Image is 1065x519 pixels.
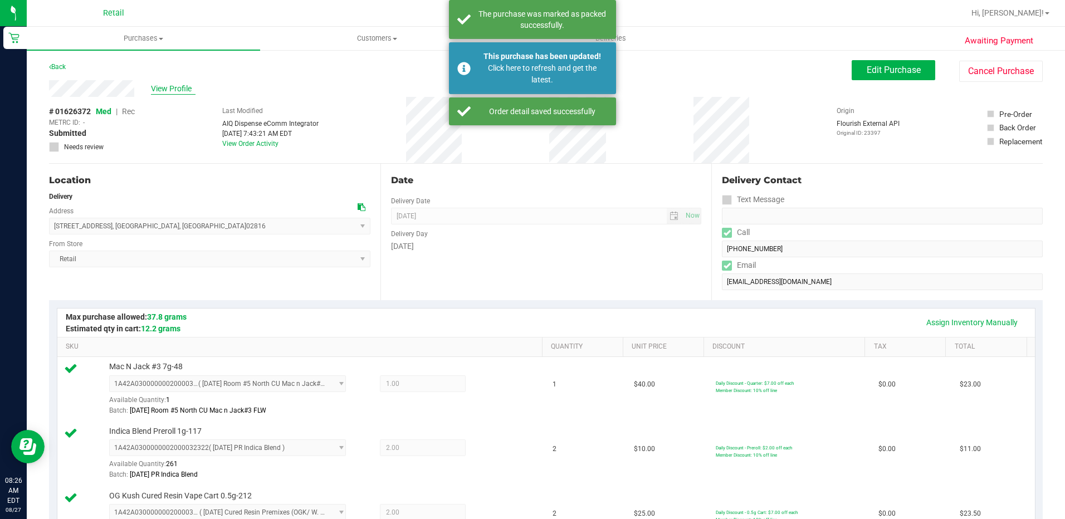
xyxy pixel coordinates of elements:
span: 261 [166,460,178,468]
span: $10.00 [634,444,655,454]
span: Needs review [64,142,104,152]
div: The purchase was marked as packed successfully. [477,8,608,31]
div: Flourish External API [837,119,900,137]
span: View Profile [151,83,196,95]
label: From Store [49,239,82,249]
a: Tax [874,342,941,351]
span: Daily Discount - Preroll: $2.00 off each [716,445,792,451]
button: Edit Purchase [852,60,935,80]
p: 08:26 AM EDT [5,476,22,506]
p: Original ID: 23397 [837,129,900,137]
a: Total [955,342,1022,351]
a: Quantity [551,342,618,351]
div: This purchase has been updated! [477,51,608,62]
span: Max purchase allowed: [66,312,187,321]
span: $23.00 [960,379,981,390]
div: [DATE] [391,241,702,252]
strong: Delivery [49,193,72,200]
span: 1 [553,379,556,390]
span: $25.00 [634,508,655,519]
span: Member Discount: 10% off line [716,452,777,458]
span: Customers [261,33,493,43]
a: View Order Activity [222,140,279,148]
span: $23.50 [960,508,981,519]
span: METRC ID: [49,117,80,128]
label: Text Message [722,192,784,208]
span: OG Kush Cured Resin Vape Cart 0.5g-212 [109,491,252,501]
a: Customers [260,27,494,50]
span: $0.00 [878,508,896,519]
span: 2 [553,444,556,454]
span: $0.00 [878,379,896,390]
label: Address [49,206,74,216]
span: 37.8 grams [147,312,187,321]
span: | [116,107,118,116]
div: AIQ Dispense eComm Integrator [222,119,319,129]
div: Date [391,174,702,187]
span: [DATE] PR Indica Blend [130,471,198,478]
p: 08/27 [5,506,22,514]
span: Daily Discount - 0.5g Cart: $7.00 off each [716,510,798,515]
div: Available Quantity: [109,456,359,478]
input: Format: (999) 999-9999 [722,241,1043,257]
span: Submitted [49,128,86,139]
span: Estimated qty in cart: [66,324,180,333]
span: Retail [103,8,124,18]
span: $0.00 [878,444,896,454]
span: 12.2 grams [141,324,180,333]
div: Location [49,174,370,187]
a: Discount [712,342,861,351]
a: Unit Price [632,342,699,351]
div: [DATE] 7:43:21 AM EDT [222,129,319,139]
span: Rec [122,107,135,116]
span: $40.00 [634,379,655,390]
span: Daily Discount - Quarter: $7.00 off each [716,380,794,386]
span: Batch: [109,407,128,414]
label: Delivery Date [391,196,430,206]
span: Awaiting Payment [965,35,1033,47]
button: Cancel Purchase [959,61,1043,82]
inline-svg: Retail [8,32,19,43]
span: Member Discount: 10% off line [716,388,777,393]
div: Pre-Order [999,109,1032,120]
span: # 01626372 [49,106,91,117]
span: [DATE] Room #5 North CU Mac n Jack#3 FLW [130,407,266,414]
span: Edit Purchase [867,65,921,75]
div: Replacement [999,136,1042,147]
label: Email [722,257,756,273]
div: Order detail saved successfully [477,106,608,117]
span: Med [96,107,111,116]
span: Purchases [27,33,260,43]
div: Delivery Contact [722,174,1043,187]
div: Available Quantity: [109,392,359,414]
span: 1 [166,396,170,404]
span: - [83,117,85,128]
div: Click here to refresh and get the latest. [477,62,608,86]
a: Back [49,63,66,71]
label: Origin [837,106,854,116]
iframe: Resource center [11,430,45,463]
a: Purchases [27,27,260,50]
span: Indica Blend Preroll 1g-117 [109,426,202,437]
span: Batch: [109,471,128,478]
span: $11.00 [960,444,981,454]
a: Assign Inventory Manually [919,313,1025,332]
label: Last Modified [222,106,263,116]
label: Delivery Day [391,229,428,239]
input: Format: (999) 999-9999 [722,208,1043,224]
span: Hi, [PERSON_NAME]! [971,8,1044,17]
span: 2 [553,508,556,519]
span: Mac N Jack #3 7g-48 [109,361,183,372]
a: SKU [66,342,538,351]
div: Back Order [999,122,1036,133]
div: Copy address to clipboard [358,202,365,213]
label: Call [722,224,750,241]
